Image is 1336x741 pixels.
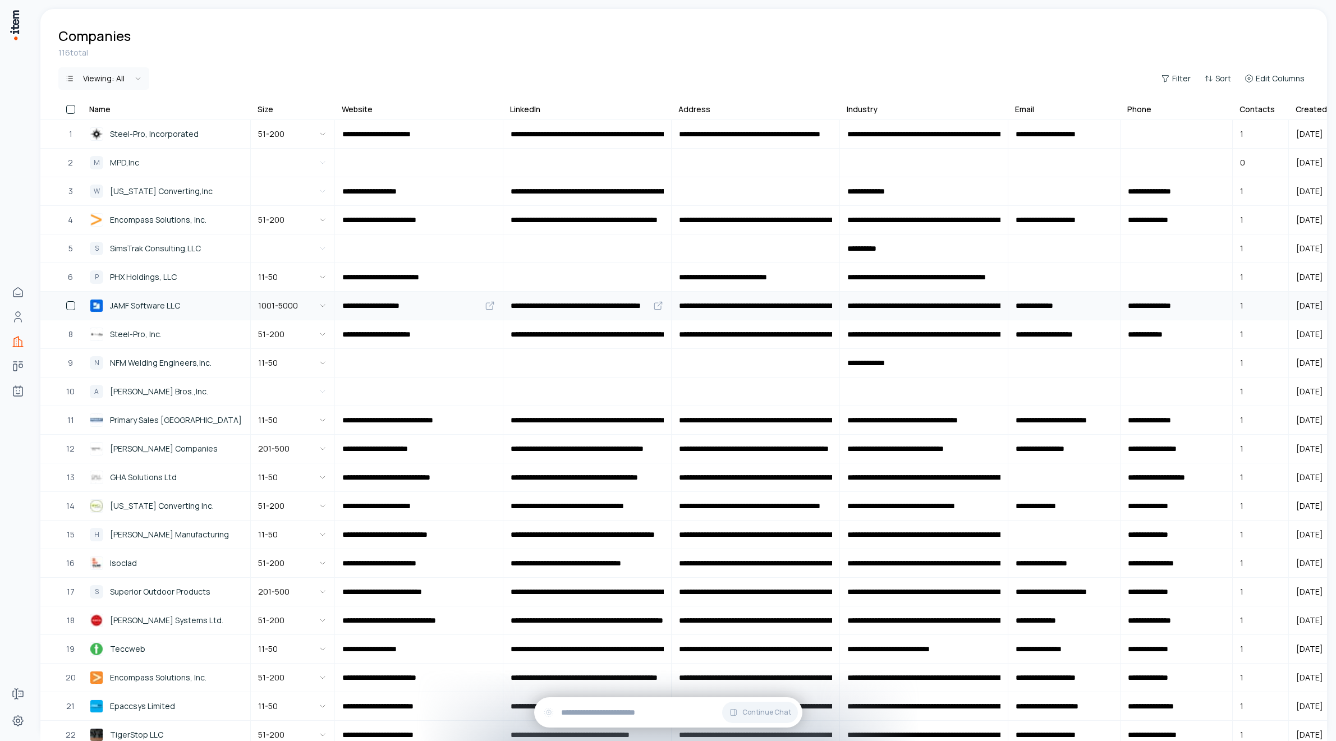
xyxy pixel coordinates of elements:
[67,528,75,541] span: 15
[83,178,250,205] a: W[US_STATE] Converting,Inc
[90,127,103,141] img: Steel-Pro, Incorporated
[66,700,75,712] span: 21
[1233,493,1250,519] span: 1
[110,157,139,169] span: MPD,Inc
[1289,178,1330,204] span: [DATE]
[110,614,223,627] span: [PERSON_NAME] Systems Ltd.
[847,104,878,115] div: Industry
[110,185,213,197] span: [US_STATE] Converting,Inc
[1233,321,1250,347] span: 1
[67,414,74,426] span: 11
[90,556,103,570] img: Isoclad
[110,300,180,312] span: JAMF Software LLC
[342,104,373,115] div: Website
[90,356,103,370] div: N
[1289,121,1330,147] span: [DATE]
[68,242,73,255] span: 5
[1296,104,1327,115] div: Created
[1256,73,1305,84] span: Edit Columns
[68,357,73,369] span: 9
[83,73,125,84] div: Viewing:
[58,47,1309,58] div: 116 total
[83,321,250,348] a: Steel-Pro, Inc.Steel-Pro, Inc.
[83,435,250,462] a: Doerfer Companies[PERSON_NAME] Companies
[1289,579,1330,605] span: [DATE]
[110,328,162,340] span: Steel-Pro, Inc.
[1233,236,1250,261] span: 1
[1289,321,1330,347] span: [DATE]
[110,242,201,255] span: SimsTrak Consulting,LLC
[1289,607,1330,633] span: [DATE]
[83,206,250,233] a: Encompass Solutions, Inc.Encompass Solutions, Inc.
[510,104,540,115] div: LinkedIn
[110,471,177,484] span: GHA Solutions Ltd
[1289,636,1330,662] span: [DATE]
[83,607,250,634] a: Marco Beverage Systems Ltd.[PERSON_NAME] Systems Ltd.
[7,281,29,303] a: Home
[1233,407,1250,433] span: 1
[1156,71,1195,86] button: Filter
[83,550,250,577] a: IsocladIsoclad
[58,27,131,45] h1: Companies
[1172,73,1191,84] span: Filter
[1233,178,1250,204] span: 1
[90,499,103,513] img: Wisconsin Converting Inc.
[1233,636,1250,662] span: 1
[110,443,218,455] span: [PERSON_NAME] Companies
[90,156,103,169] div: M
[90,614,103,627] img: Marco Beverage Systems Ltd.
[1289,464,1330,490] span: [DATE]
[90,642,103,656] img: Teccweb
[83,464,250,491] a: GHA Solutions LtdGHA Solutions Ltd
[90,213,103,227] img: Encompass Solutions, Inc.
[89,104,111,115] div: Name
[1289,407,1330,433] span: [DATE]
[1215,73,1231,84] span: Sort
[110,128,199,140] span: Steel-Pro, Incorporated
[67,614,75,627] span: 18
[1289,379,1330,404] span: [DATE]
[66,385,75,398] span: 10
[110,700,175,712] span: Epaccsys Limited
[7,683,29,705] a: Forms
[83,578,250,605] a: SSuperior Outdoor Products
[1233,207,1250,233] span: 1
[90,671,103,684] img: Encompass Solutions, Inc.
[83,521,250,548] a: H[PERSON_NAME] Manufacturing
[90,585,103,599] div: S
[110,586,210,598] span: Superior Outdoor Products
[1233,121,1250,147] span: 1
[258,104,273,115] div: Size
[1289,493,1330,519] span: [DATE]
[90,242,103,255] div: S
[1289,665,1330,691] span: [DATE]
[68,271,73,283] span: 6
[83,493,250,519] a: Wisconsin Converting Inc.[US_STATE] Converting Inc.
[90,270,103,284] div: P
[7,355,29,378] a: Deals
[534,697,802,728] div: Continue Chat
[1289,436,1330,462] span: [DATE]
[68,214,73,226] span: 4
[1233,579,1250,605] span: 1
[7,306,29,328] a: People
[7,380,29,402] a: Agents
[90,299,103,312] img: JAMF Software LLC
[1233,665,1250,691] span: 1
[1289,236,1330,261] span: [DATE]
[722,702,798,723] button: Continue Chat
[83,235,250,262] a: SSimsTrak Consulting,LLC
[1289,293,1330,319] span: [DATE]
[66,443,75,455] span: 12
[1200,71,1236,86] button: Sort
[110,557,137,569] span: Isoclad
[90,471,103,484] img: GHA Solutions Ltd
[83,121,250,148] a: Steel-Pro, IncorporatedSteel-Pro, Incorporated
[83,349,250,376] a: NNFM Welding Engineers,Inc.
[66,500,75,512] span: 14
[67,471,75,484] span: 13
[110,357,212,369] span: NFM Welding Engineers,Inc.
[1233,693,1250,719] span: 1
[110,643,145,655] span: Teccweb
[110,214,206,226] span: Encompass Solutions, Inc.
